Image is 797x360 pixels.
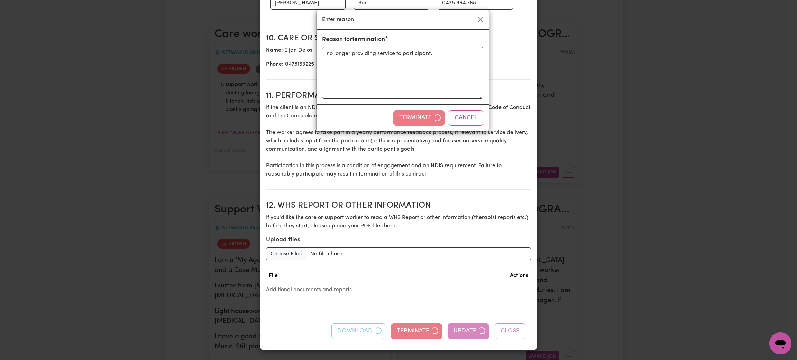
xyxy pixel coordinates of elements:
[449,110,483,125] button: Cancel
[322,35,385,44] label: Reason for termination
[475,14,486,25] button: Close
[769,332,791,354] iframe: Button to launch messaging window, conversation in progress
[317,10,489,30] div: Enter reason
[322,47,483,99] textarea: no longer providing service to participant.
